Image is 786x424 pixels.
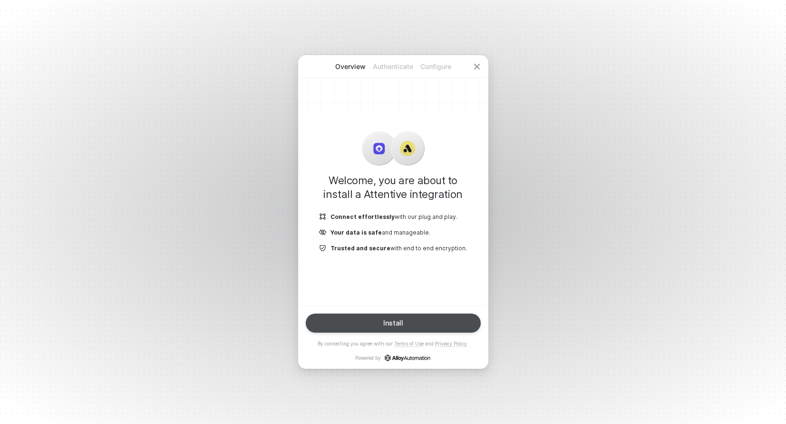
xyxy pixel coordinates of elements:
p: Configure [415,62,457,71]
p: Authenticate [372,62,415,71]
a: Terms of Use [394,341,424,347]
img: icon [400,141,415,156]
b: Trusted and secure [330,245,390,252]
span: icon-close [473,63,481,70]
a: icon-success [385,355,430,361]
img: icon [319,244,327,252]
img: icon [319,228,327,237]
img: icon [319,213,327,221]
img: icon [371,141,387,156]
a: Privacy Policy [435,341,467,347]
div: Install [383,319,403,327]
h1: Welcome, you are about to install a Attentive integration [313,174,473,201]
button: Install [306,314,481,333]
b: Connect effortlessly [330,213,395,220]
p: and manageable. [330,228,430,237]
p: Overview [329,62,372,71]
p: Powered by [355,355,430,361]
p: with our plug and play. [330,213,457,221]
p: By connecting you agree with our and . [318,340,468,347]
p: with end to end encryption. [330,244,467,252]
b: Your data is safe [330,229,382,236]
